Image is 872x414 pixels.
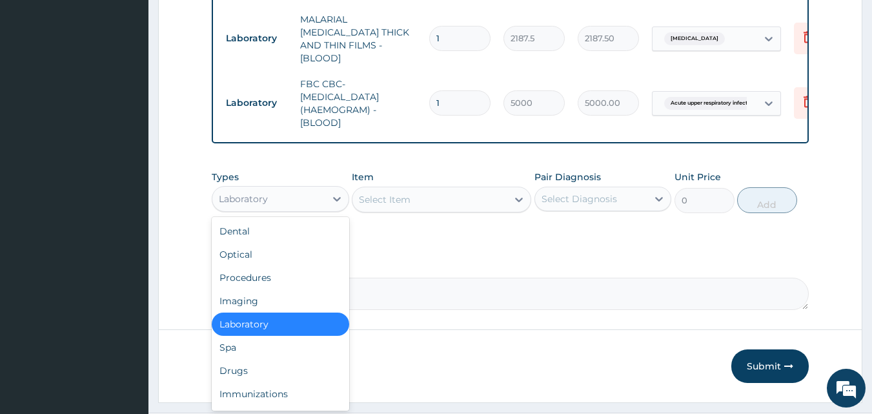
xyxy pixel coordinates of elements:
[212,6,243,37] div: Minimize live chat window
[664,97,758,110] span: Acute upper respiratory infect...
[219,26,294,50] td: Laboratory
[212,289,349,313] div: Imaging
[542,192,617,205] div: Select Diagnosis
[212,266,349,289] div: Procedures
[294,71,423,136] td: FBC CBC-[MEDICAL_DATA] (HAEMOGRAM) - [BLOOD]
[212,243,349,266] div: Optical
[219,91,294,115] td: Laboratory
[731,349,809,383] button: Submit
[212,172,239,183] label: Types
[534,171,601,183] label: Pair Diagnosis
[212,313,349,336] div: Laboratory
[212,260,809,271] label: Comment
[212,382,349,406] div: Immunizations
[212,220,349,243] div: Dental
[219,192,268,205] div: Laboratory
[294,6,423,71] td: MALARIAL [MEDICAL_DATA] THICK AND THIN FILMS - [BLOOD]
[75,125,178,255] span: We're online!
[359,193,411,206] div: Select Item
[6,276,246,322] textarea: Type your message and hit 'Enter'
[212,336,349,359] div: Spa
[212,359,349,382] div: Drugs
[352,171,374,183] label: Item
[24,65,52,97] img: d_794563401_company_1708531726252_794563401
[664,32,725,45] span: [MEDICAL_DATA]
[674,171,721,183] label: Unit Price
[737,187,797,213] button: Add
[67,72,217,89] div: Chat with us now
